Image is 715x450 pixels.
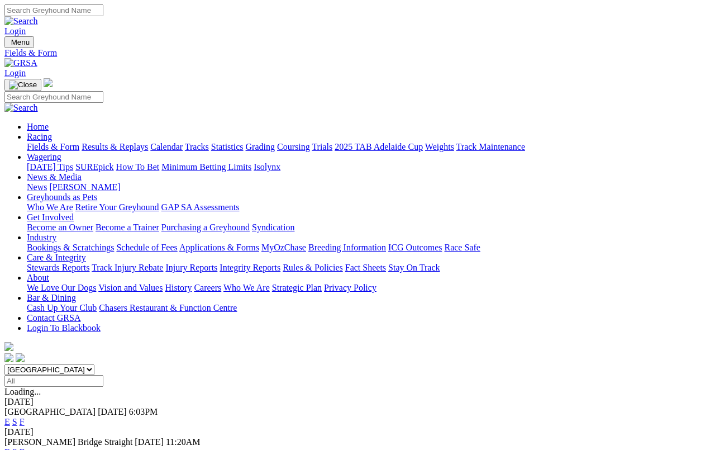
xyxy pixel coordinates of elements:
[388,263,440,272] a: Stay On Track
[27,273,49,282] a: About
[116,243,177,252] a: Schedule of Fees
[185,142,209,151] a: Tracks
[12,417,17,427] a: S
[27,293,76,302] a: Bar & Dining
[4,342,13,351] img: logo-grsa-white.png
[98,407,127,416] span: [DATE]
[27,263,89,272] a: Stewards Reports
[27,172,82,182] a: News & Media
[27,222,711,233] div: Get Involved
[4,387,41,396] span: Loading...
[116,162,160,172] a: How To Bet
[75,162,113,172] a: SUREpick
[11,38,30,46] span: Menu
[27,212,74,222] a: Get Involved
[4,26,26,36] a: Login
[27,182,47,192] a: News
[194,283,221,292] a: Careers
[161,202,240,212] a: GAP SA Assessments
[27,142,711,152] div: Racing
[4,58,37,68] img: GRSA
[27,253,86,262] a: Care & Integrity
[135,437,164,447] span: [DATE]
[27,162,711,172] div: Wagering
[4,36,34,48] button: Toggle navigation
[27,192,97,202] a: Greyhounds as Pets
[261,243,306,252] a: MyOzChase
[444,243,480,252] a: Race Safe
[27,233,56,242] a: Industry
[277,142,310,151] a: Coursing
[179,243,259,252] a: Applications & Forms
[4,4,103,16] input: Search
[272,283,322,292] a: Strategic Plan
[4,427,711,437] div: [DATE]
[456,142,525,151] a: Track Maintenance
[4,103,38,113] img: Search
[27,152,61,162] a: Wagering
[4,68,26,78] a: Login
[161,222,250,232] a: Purchasing a Greyhound
[20,417,25,427] a: F
[27,303,711,313] div: Bar & Dining
[4,79,41,91] button: Toggle navigation
[4,91,103,103] input: Search
[252,222,294,232] a: Syndication
[4,375,103,387] input: Select date
[335,142,423,151] a: 2025 TAB Adelaide Cup
[425,142,454,151] a: Weights
[44,78,53,87] img: logo-grsa-white.png
[27,323,101,333] a: Login To Blackbook
[4,407,96,416] span: [GEOGRAPHIC_DATA]
[4,437,132,447] span: [PERSON_NAME] Bridge Straight
[27,283,711,293] div: About
[4,16,38,26] img: Search
[165,283,192,292] a: History
[27,222,93,232] a: Become an Owner
[161,162,251,172] a: Minimum Betting Limits
[27,202,73,212] a: Who We Are
[27,303,97,312] a: Cash Up Your Club
[4,48,711,58] a: Fields & Form
[27,122,49,131] a: Home
[27,132,52,141] a: Racing
[246,142,275,151] a: Grading
[9,80,37,89] img: Close
[49,182,120,192] a: [PERSON_NAME]
[99,303,237,312] a: Chasers Restaurant & Function Centre
[4,397,711,407] div: [DATE]
[16,353,25,362] img: twitter.svg
[324,283,376,292] a: Privacy Policy
[223,283,270,292] a: Who We Are
[165,263,217,272] a: Injury Reports
[82,142,148,151] a: Results & Replays
[283,263,343,272] a: Rules & Policies
[92,263,163,272] a: Track Injury Rebate
[312,142,332,151] a: Trials
[27,263,711,273] div: Care & Integrity
[254,162,280,172] a: Isolynx
[27,162,73,172] a: [DATE] Tips
[220,263,280,272] a: Integrity Reports
[27,182,711,192] div: News & Media
[27,202,711,212] div: Greyhounds as Pets
[27,243,114,252] a: Bookings & Scratchings
[211,142,244,151] a: Statistics
[27,313,80,323] a: Contact GRSA
[4,353,13,362] img: facebook.svg
[27,283,96,292] a: We Love Our Dogs
[4,417,10,427] a: E
[27,243,711,253] div: Industry
[27,142,79,151] a: Fields & Form
[98,283,163,292] a: Vision and Values
[75,202,159,212] a: Retire Your Greyhound
[388,243,442,252] a: ICG Outcomes
[308,243,386,252] a: Breeding Information
[150,142,183,151] a: Calendar
[345,263,386,272] a: Fact Sheets
[96,222,159,232] a: Become a Trainer
[129,407,158,416] span: 6:03PM
[166,437,201,447] span: 11:20AM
